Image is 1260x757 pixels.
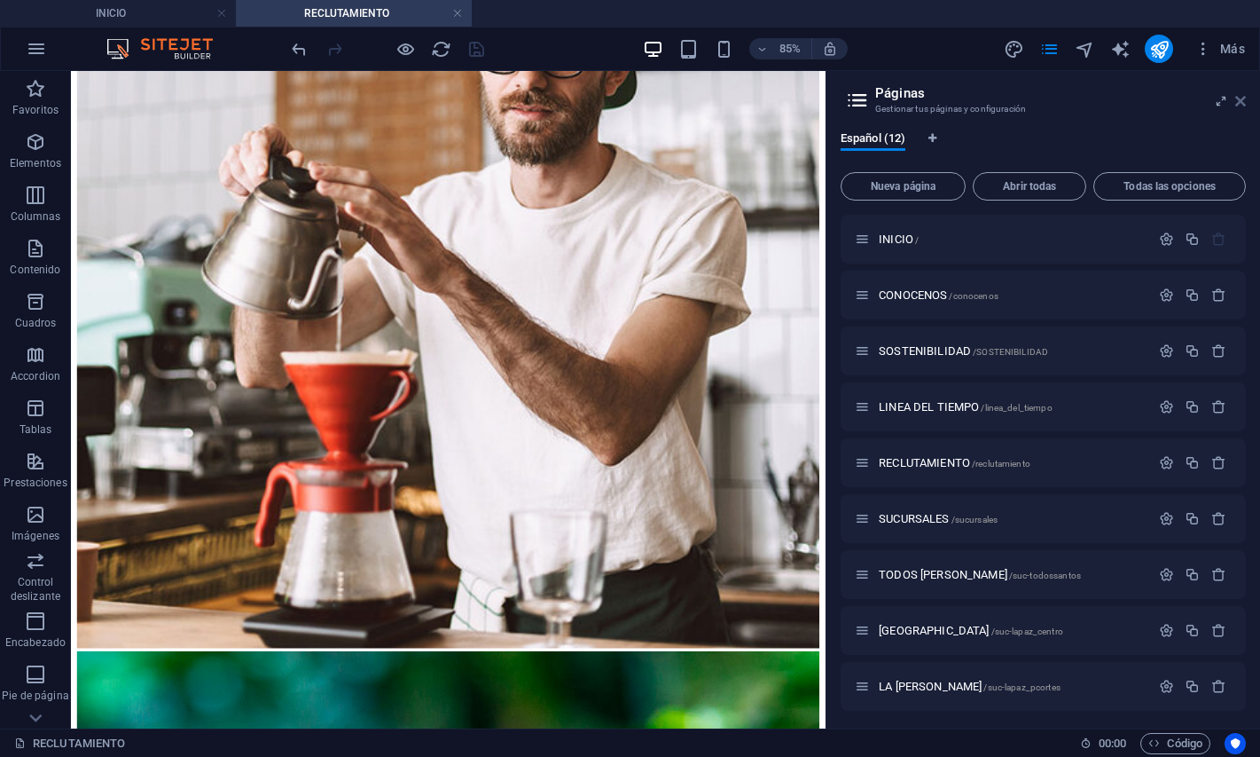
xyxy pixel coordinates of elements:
[1185,511,1200,526] div: Duplicar
[1093,172,1246,201] button: Todas las opciones
[11,209,61,224] p: Columnas
[1211,232,1226,247] div: La página principal no puede eliminarse
[1211,399,1226,414] div: Eliminar
[1211,623,1226,638] div: Eliminar
[1004,39,1024,59] i: Diseño (Ctrl+Alt+Y)
[1159,623,1174,638] div: Configuración
[1140,733,1210,754] button: Código
[951,515,998,524] span: /sucursales
[1211,511,1226,526] div: Eliminar
[10,156,61,170] p: Elementos
[12,103,59,117] p: Favoritos
[972,459,1030,469] span: /reclutamiento
[4,476,67,490] p: Prestaciones
[879,680,1060,693] span: Haz clic para abrir la página
[879,456,1030,469] span: RECLUTAMIENTO
[289,39,309,59] i: Deshacer: Cambiar texto (Ctrl+Z)
[1080,733,1127,754] h6: Tiempo de la sesión
[1110,39,1131,59] i: AI Writer
[1211,288,1226,303] div: Eliminar
[5,635,66,650] p: Encabezado
[1211,679,1226,694] div: Eliminar
[1111,737,1114,750] span: :
[873,681,1150,692] div: LA [PERSON_NAME]/suc-lapaz_pcortes
[1159,567,1174,582] div: Configuración
[1099,733,1126,754] span: 00 00
[873,625,1150,636] div: [GEOGRAPHIC_DATA]/suc-lapaz_centro
[1145,35,1173,63] button: publish
[1185,623,1200,638] div: Duplicar
[1159,511,1174,526] div: Configuración
[879,233,919,246] span: Haz clic para abrir la página
[949,291,998,301] span: /conocenos
[879,512,998,525] span: Haz clic para abrir la página
[879,624,1063,637] span: Haz clic para abrir la página
[1159,679,1174,694] div: Configuración
[430,38,451,59] button: reload
[2,689,68,703] p: Pie de página
[20,422,52,437] p: Tablas
[841,172,966,201] button: Nueva página
[1009,571,1081,580] span: /suc-todossantos
[983,682,1060,692] span: /suc-lapaz_pcortes
[1159,232,1174,247] div: Configuración
[14,733,125,754] a: Haz clic para cancelar la selección y doble clic para abrir páginas
[879,288,998,302] span: Haz clic para abrir la página
[1003,38,1024,59] button: design
[873,345,1150,357] div: SOSTENIBILIDAD/SOSTENIBILIDAD
[875,85,1246,101] h2: Páginas
[1149,39,1170,59] i: Publicar
[981,403,1052,413] span: /linea_del_tiempo
[1148,733,1202,754] span: Código
[991,627,1063,636] span: /suc-lapaz_centro
[981,181,1078,192] span: Abrir todas
[11,369,60,383] p: Accordion
[1211,455,1226,470] div: Eliminar
[1187,35,1252,63] button: Más
[1101,181,1238,192] span: Todas las opciones
[236,4,472,23] h4: RECLUTAMIENTO
[1038,38,1060,59] button: pages
[873,513,1150,524] div: SUCURSALES/sucursales
[1109,38,1131,59] button: text_generator
[1185,399,1200,414] div: Duplicar
[102,38,235,59] img: Editor Logo
[1159,288,1174,303] div: Configuración
[879,400,1053,414] span: LINEA DEL TIEMPO
[12,529,59,543] p: Imágenes
[1185,288,1200,303] div: Duplicar
[841,131,1246,165] div: Pestañas de idiomas
[973,172,1086,201] button: Abrir todas
[849,181,958,192] span: Nueva página
[879,568,1081,581] span: Haz clic para abrir la página
[915,235,919,245] span: /
[873,401,1150,413] div: LINEA DEL TIEMPO/linea_del_tiempo
[1211,567,1226,582] div: Eliminar
[1159,399,1174,414] div: Configuración
[1211,343,1226,359] div: Eliminar
[822,41,838,57] i: Al redimensionar, ajustar el nivel de zoom automáticamente para ajustarse al dispositivo elegido.
[875,101,1210,117] h3: Gestionar tus páginas y configuración
[873,233,1150,245] div: INICIO/
[1039,39,1060,59] i: Páginas (Ctrl+Alt+S)
[749,38,812,59] button: 85%
[1185,679,1200,694] div: Duplicar
[1159,455,1174,470] div: Configuración
[879,344,1048,358] span: SOSTENIBILIDAD
[1074,38,1095,59] button: navigator
[1225,733,1246,754] button: Usercentrics
[1185,455,1200,470] div: Duplicar
[1159,343,1174,359] div: Configuración
[10,263,60,277] p: Contenido
[1185,567,1200,582] div: Duplicar
[431,39,451,59] i: Volver a cargar página
[1185,343,1200,359] div: Duplicar
[873,289,1150,301] div: CONOCENOS/conocenos
[873,569,1150,580] div: TODOS [PERSON_NAME]/suc-todossantos
[1075,39,1095,59] i: Navegador
[841,128,905,153] span: Español (12)
[395,38,416,59] button: Haz clic para salir del modo de previsualización y seguir editando
[776,38,804,59] h6: 85%
[1194,40,1245,58] span: Más
[288,38,309,59] button: undo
